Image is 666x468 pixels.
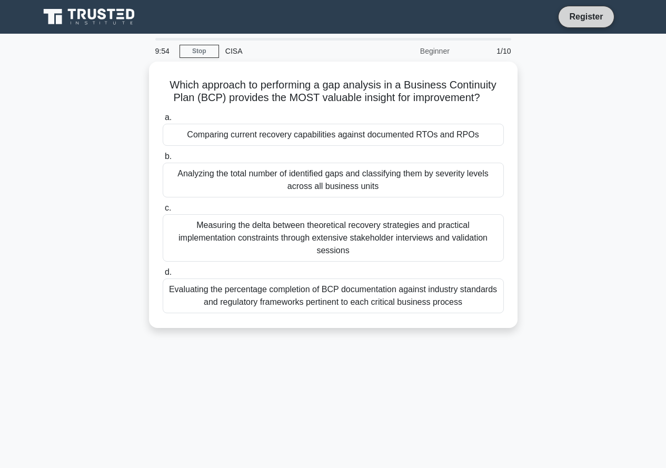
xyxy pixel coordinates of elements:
a: Register [563,10,609,23]
a: Stop [180,45,219,58]
div: Comparing current recovery capabilities against documented RTOs and RPOs [163,124,504,146]
div: CISA [219,41,364,62]
span: d. [165,267,172,276]
span: a. [165,113,172,122]
div: Measuring the delta between theoretical recovery strategies and practical implementation constrai... [163,214,504,262]
h5: Which approach to performing a gap analysis in a Business Continuity Plan (BCP) provides the MOST... [162,78,505,105]
span: c. [165,203,171,212]
div: 9:54 [149,41,180,62]
div: Beginner [364,41,456,62]
div: 1/10 [456,41,518,62]
div: Evaluating the percentage completion of BCP documentation against industry standards and regulato... [163,278,504,313]
div: Analyzing the total number of identified gaps and classifying them by severity levels across all ... [163,163,504,197]
span: b. [165,152,172,161]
